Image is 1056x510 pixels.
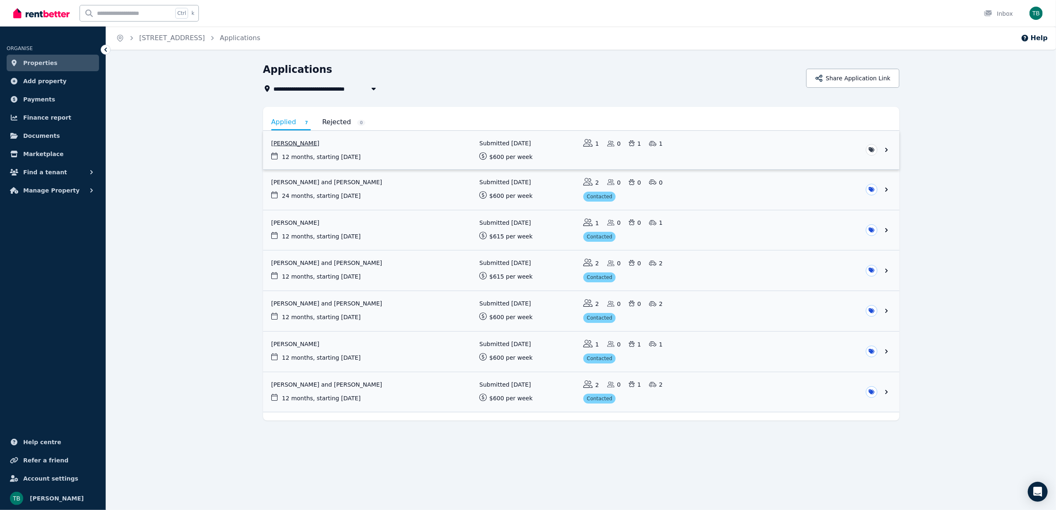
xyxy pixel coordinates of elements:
[1028,482,1048,502] div: Open Intercom Messenger
[7,73,99,89] a: Add property
[23,437,61,447] span: Help centre
[23,131,60,141] span: Documents
[7,46,33,51] span: ORGANISE
[263,63,332,76] h1: Applications
[7,470,99,487] a: Account settings
[1021,33,1048,43] button: Help
[30,493,84,503] span: [PERSON_NAME]
[106,26,270,50] nav: Breadcrumb
[7,164,99,180] button: Find a tenant
[271,115,311,130] a: Applied
[7,55,99,71] a: Properties
[23,149,63,159] span: Marketplace
[263,170,899,210] a: View application: Keith Stoker and Rebecca Mullane
[13,7,70,19] img: RentBetter
[10,492,23,505] img: Tillyck Bevins
[23,167,67,177] span: Find a tenant
[23,185,80,195] span: Manage Property
[263,291,899,331] a: View application: Madeleine Grace Marr and Chloe Jade Eddy
[302,120,311,126] span: 7
[7,182,99,199] button: Manage Property
[7,452,99,469] a: Refer a friend
[23,455,68,465] span: Refer a friend
[23,113,71,123] span: Finance report
[23,76,67,86] span: Add property
[7,146,99,162] a: Marketplace
[220,34,261,42] a: Applications
[7,91,99,108] a: Payments
[984,10,1013,18] div: Inbox
[263,332,899,372] a: View application: Lachlan Viant
[191,10,194,17] span: k
[806,69,899,88] button: Share Application Link
[7,127,99,144] a: Documents
[23,474,78,484] span: Account settings
[175,8,188,19] span: Ctrl
[23,58,58,68] span: Properties
[357,120,365,126] span: 0
[7,434,99,450] a: Help centre
[263,372,899,412] a: View application: Andres Vinasco and Simone Norris
[322,115,366,129] a: Rejected
[139,34,205,42] a: [STREET_ADDRESS]
[7,109,99,126] a: Finance report
[263,250,899,291] a: View application: Delvis Victor Kipchirchir and Paul Kimutai
[263,131,899,169] a: View application: Kaitlin Borchers
[263,210,899,250] a: View application: Azaliya Nadri
[23,94,55,104] span: Payments
[1029,7,1043,20] img: Tillyck Bevins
